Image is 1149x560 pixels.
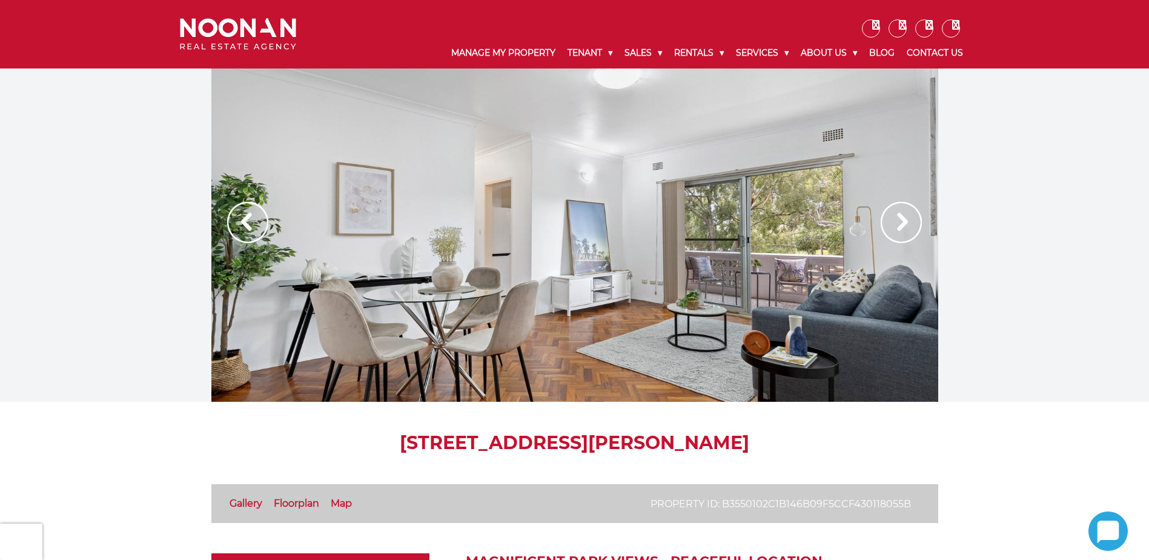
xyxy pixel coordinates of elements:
img: Noonan Real Estate Agency [180,18,296,50]
a: Gallery [230,498,262,509]
img: Arrow slider [881,202,922,243]
h1: [STREET_ADDRESS][PERSON_NAME] [211,432,938,454]
a: Tenant [561,38,618,68]
p: Property ID: b3550102c1b146b09f5ccf430118055b [651,496,911,512]
a: Services [730,38,795,68]
a: Map [331,498,352,509]
a: Floorplan [274,498,319,509]
a: Rentals [668,38,730,68]
a: Sales [618,38,668,68]
img: Arrow slider [227,202,268,243]
a: About Us [795,38,863,68]
a: Blog [863,38,901,68]
a: Contact Us [901,38,969,68]
a: Manage My Property [445,38,561,68]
